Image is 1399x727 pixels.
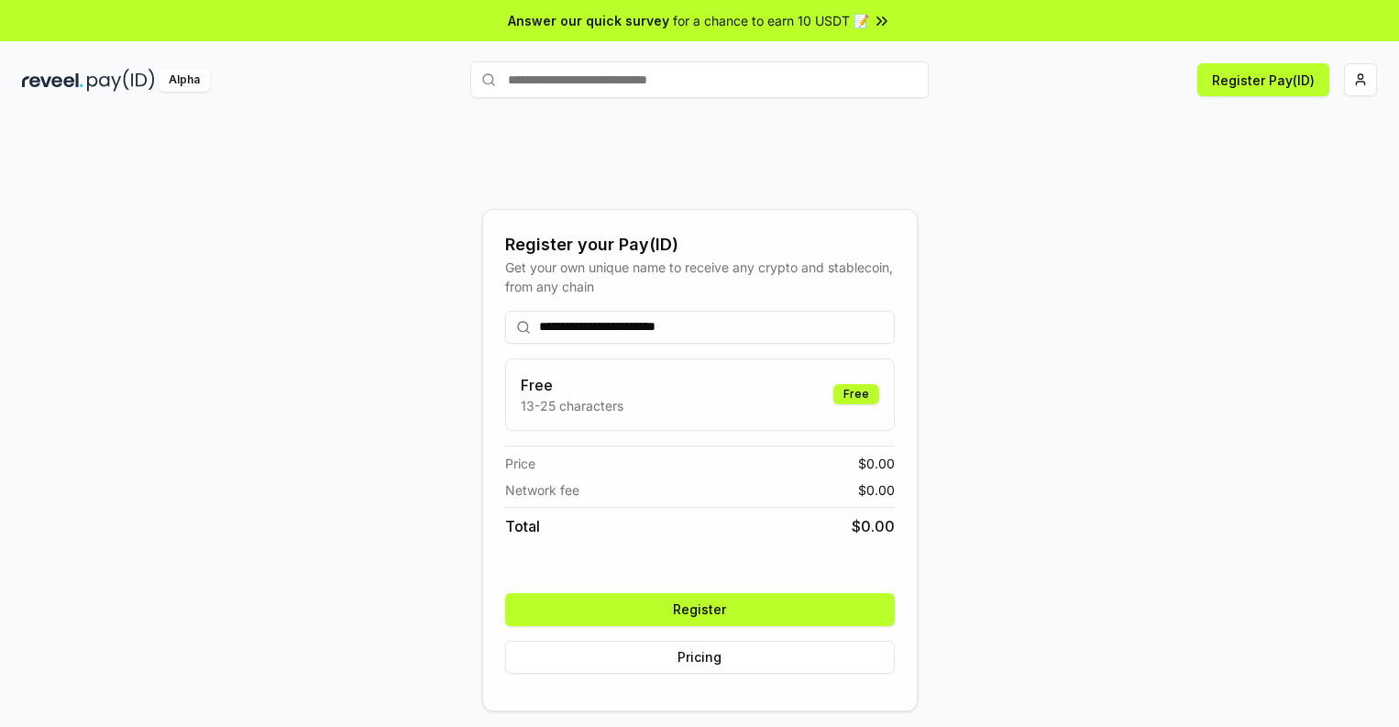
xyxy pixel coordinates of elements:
[505,641,895,674] button: Pricing
[87,69,155,92] img: pay_id
[521,374,623,396] h3: Free
[1197,63,1329,96] button: Register Pay(ID)
[858,480,895,500] span: $ 0.00
[505,515,540,537] span: Total
[508,11,669,30] span: Answer our quick survey
[159,69,210,92] div: Alpha
[673,11,869,30] span: for a chance to earn 10 USDT 📝
[505,258,895,296] div: Get your own unique name to receive any crypto and stablecoin, from any chain
[521,396,623,415] p: 13-25 characters
[833,384,879,404] div: Free
[852,515,895,537] span: $ 0.00
[858,454,895,473] span: $ 0.00
[505,454,535,473] span: Price
[505,480,579,500] span: Network fee
[505,232,895,258] div: Register your Pay(ID)
[505,593,895,626] button: Register
[22,69,83,92] img: reveel_dark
